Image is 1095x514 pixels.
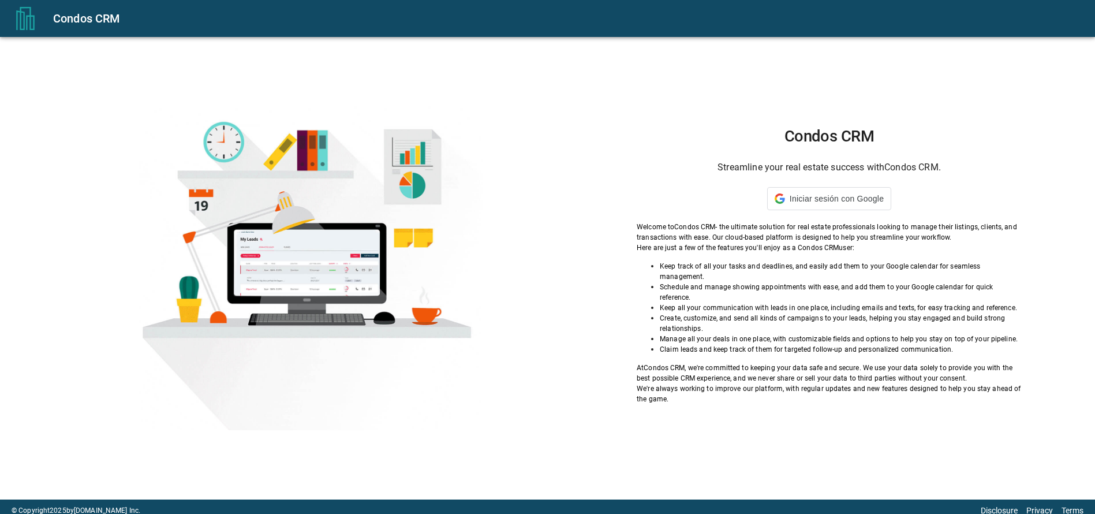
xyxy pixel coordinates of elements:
span: Iniciar sesión con Google [790,194,884,203]
p: Welcome to Condos CRM - the ultimate solution for real estate professionals looking to manage the... [637,222,1022,243]
p: Keep track of all your tasks and deadlines, and easily add them to your Google calendar for seaml... [660,261,1022,282]
h6: Streamline your real estate success with Condos CRM . [637,159,1022,176]
p: Create, customize, and send all kinds of campaigns to your leads, helping you stay engaged and bu... [660,313,1022,334]
div: Condos CRM [53,9,1081,28]
p: We're always working to improve our platform, with regular updates and new features designed to h... [637,383,1022,404]
p: Manage all your deals in one place, with customizable fields and options to help you stay on top ... [660,334,1022,344]
h1: Condos CRM [637,127,1022,146]
p: Claim leads and keep track of them for targeted follow-up and personalized communication. [660,344,1022,355]
div: Iniciar sesión con Google [767,187,891,210]
p: At Condos CRM , we're committed to keeping your data safe and secure. We use your data solely to ... [637,363,1022,383]
p: Here are just a few of the features you'll enjoy as a Condos CRM user: [637,243,1022,253]
p: Keep all your communication with leads in one place, including emails and texts, for easy trackin... [660,303,1022,313]
p: Schedule and manage showing appointments with ease, and add them to your Google calendar for quic... [660,282,1022,303]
